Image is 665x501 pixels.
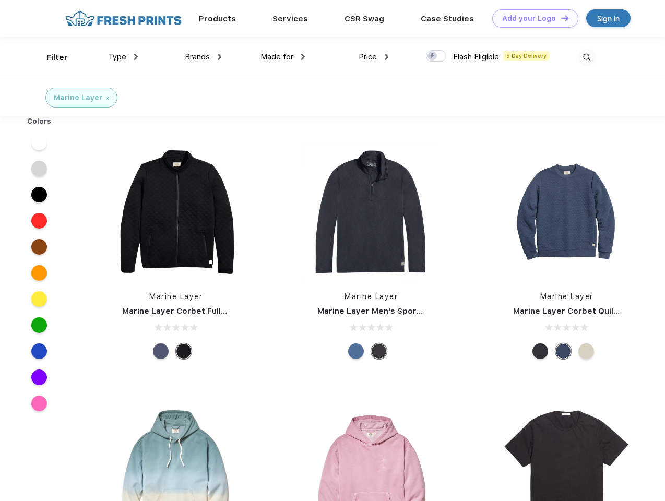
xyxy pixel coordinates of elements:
a: Marine Layer Men's Sport Quarter Zip [317,306,469,316]
div: Charcoal [532,343,548,359]
div: Filter [46,52,68,64]
div: Charcoal [371,343,387,359]
a: CSR Swag [345,14,384,23]
div: Colors [19,116,60,127]
span: Made for [260,52,293,62]
div: Marine Layer [54,92,102,103]
span: Type [108,52,126,62]
img: dropdown.png [134,54,138,60]
a: Marine Layer Corbet Full-Zip Jacket [122,306,267,316]
a: Marine Layer [149,292,203,301]
img: desktop_search.svg [578,49,596,66]
img: dropdown.png [301,54,305,60]
div: Navy Heather [555,343,571,359]
span: 5 Day Delivery [503,51,550,61]
img: dropdown.png [218,54,221,60]
a: Products [199,14,236,23]
img: fo%20logo%202.webp [62,9,185,28]
span: Brands [185,52,210,62]
span: Price [359,52,377,62]
a: Sign in [586,9,631,27]
img: func=resize&h=266 [302,142,441,281]
div: Deep Denim [348,343,364,359]
div: Oat Heather [578,343,594,359]
a: Services [272,14,308,23]
div: Add your Logo [502,14,556,23]
img: DT [561,15,568,21]
img: func=resize&h=266 [106,142,245,281]
div: Navy [153,343,169,359]
a: Marine Layer [345,292,398,301]
div: Sign in [597,13,620,25]
span: Flash Eligible [453,52,499,62]
img: func=resize&h=266 [497,142,636,281]
div: Black [176,343,192,359]
img: filter_cancel.svg [105,97,109,100]
img: dropdown.png [385,54,388,60]
a: Marine Layer [540,292,593,301]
